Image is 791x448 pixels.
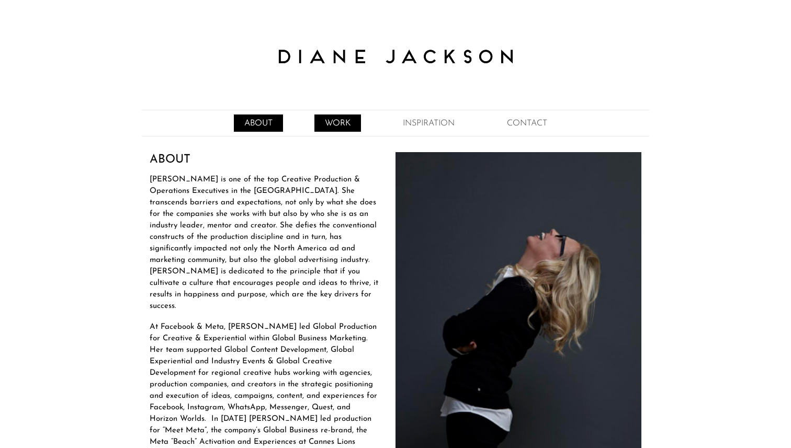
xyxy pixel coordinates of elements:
a: CONTACT [496,114,558,132]
p: [PERSON_NAME] is one of the top Creative Production & Operations Executives in the [GEOGRAPHIC_DA... [150,174,641,312]
a: INSPIRATION [392,114,465,132]
img: Diane Jackson [265,32,526,81]
h3: ABOUT [150,152,641,167]
a: WORK [314,114,361,132]
a: ABOUT [234,114,283,132]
